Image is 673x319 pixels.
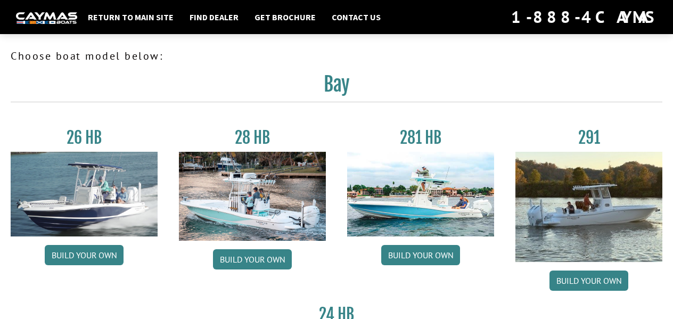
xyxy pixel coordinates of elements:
div: 1-888-4CAYMAS [511,5,657,29]
a: Build your own [381,245,460,265]
a: Build your own [213,249,292,269]
p: Choose boat model below: [11,48,662,64]
a: Build your own [549,271,628,291]
a: Find Dealer [184,10,244,24]
a: Return to main site [83,10,179,24]
h3: 291 [515,128,662,148]
h3: 26 HB [11,128,158,148]
h2: Bay [11,72,662,102]
h3: 281 HB [347,128,494,148]
img: 28-hb-twin.jpg [347,152,494,236]
a: Contact Us [326,10,386,24]
img: white-logo-c9c8dbefe5ff5ceceb0f0178aa75bf4bb51f6bca0971e226c86eb53dfe498488.png [16,12,77,23]
a: Get Brochure [249,10,321,24]
img: 28_hb_thumbnail_for_caymas_connect.jpg [179,152,326,241]
img: 291_Thumbnail.jpg [515,152,662,262]
img: 26_new_photo_resized.jpg [11,152,158,236]
a: Build your own [45,245,124,265]
h3: 28 HB [179,128,326,148]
